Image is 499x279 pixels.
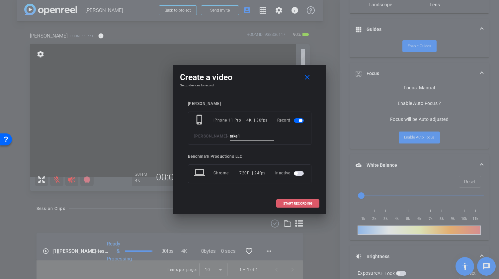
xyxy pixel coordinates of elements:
[227,134,229,139] span: -
[213,167,240,179] div: Chrome
[275,167,305,179] div: Inactive
[180,83,319,87] h4: Setup devices to record
[188,101,311,106] div: [PERSON_NAME]
[239,167,266,179] div: 720P | 24fps
[283,202,312,205] span: START RECORDING
[194,167,206,179] mat-icon: laptop
[303,73,311,82] mat-icon: close
[194,134,227,139] span: [PERSON_NAME]
[188,154,311,159] div: Benchmark Productions LLC
[276,199,319,208] button: START RECORDING
[230,132,274,140] input: ENTER HERE
[277,114,305,126] div: Record
[213,114,247,126] div: iPhone 11 Pro
[194,114,206,126] mat-icon: phone_iphone
[180,71,319,83] div: Create a video
[246,114,268,126] div: 4K | 30fps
